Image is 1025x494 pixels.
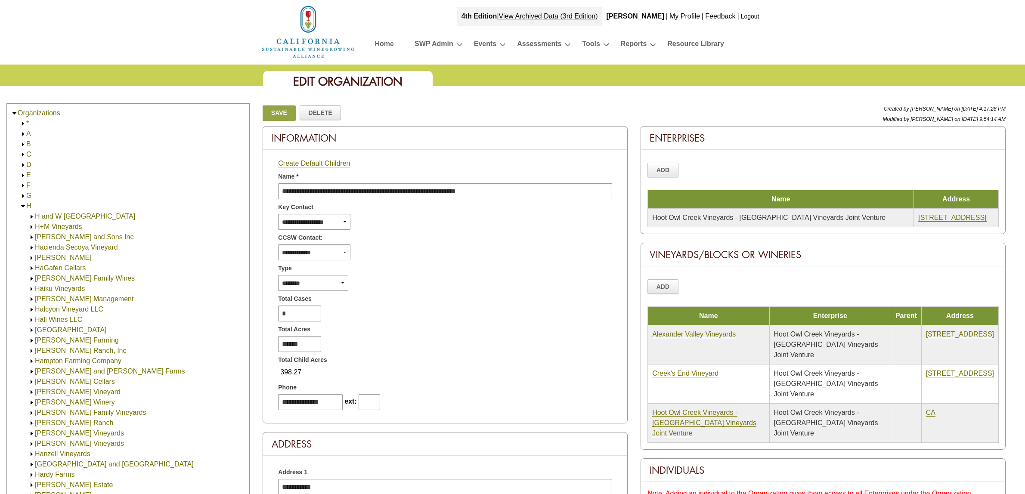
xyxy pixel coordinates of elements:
span: Key Contact [278,203,313,212]
img: Expand Hammond Farming [28,337,35,344]
td: Address [914,190,999,209]
img: Expand Hansen Family Vineyards [28,410,35,416]
img: Expand Halcyon Vineyard LLC [28,306,35,313]
a: Reports [621,38,647,53]
span: CCSW Contact: [278,233,322,242]
img: Expand Hardy Farms [28,472,35,478]
a: [GEOGRAPHIC_DATA] and [GEOGRAPHIC_DATA] [35,460,194,468]
span: Hoot Owl Creek Vineyards - [GEOGRAPHIC_DATA] Vineyards Joint Venture [774,330,878,358]
a: H and W [GEOGRAPHIC_DATA] [35,213,135,220]
a: [PERSON_NAME] Estate [35,481,113,488]
img: Expand Haire Management [28,296,35,303]
a: Alexander Valley Vineyards [652,330,736,338]
a: [PERSON_NAME] Farming [35,337,119,344]
img: Expand Hanson Vineyards [28,441,35,447]
div: | [457,7,602,26]
a: [PERSON_NAME] and [PERSON_NAME] Farms [35,367,185,375]
img: Expand H. Spitzer and Sons Inc [28,234,35,241]
div: Individuals [641,459,1005,482]
img: Expand Hacienda Secoya Vineyard [28,244,35,251]
img: Expand HaGafen Cellars [28,265,35,272]
img: Collapse Organizations [11,110,18,117]
img: Expand A [20,131,26,137]
span: Created by [PERSON_NAME] on [DATE] 4:17:28 PM Modified by [PERSON_NAME] on [DATE] 9:54:14 AM [883,106,1006,122]
img: Expand G [20,193,26,199]
td: Hoot Owl Creek Vineyards - [GEOGRAPHIC_DATA] Vineyards Joint Venture [648,209,914,227]
img: Expand H and W Vineyards [28,213,35,220]
img: Expand Hansen Ranch [28,420,35,426]
a: Hoot Owl Creek Vineyards - [GEOGRAPHIC_DATA] Vineyards Joint Venture [652,409,756,437]
td: Name [648,307,769,325]
img: Expand Hanks-Fowble Vineyard [28,389,35,395]
a: [STREET_ADDRESS] [918,214,986,222]
a: Creek's End Vineyard [652,370,718,377]
img: Collapse H [20,203,26,210]
img: Expand Hahn Family Wines [28,275,35,282]
a: Home [375,38,394,53]
td: Parent [891,307,921,325]
img: Expand Haiku Vineyards [28,286,35,292]
a: [PERSON_NAME] Vineyards [35,429,124,437]
span: Hoot Owl Creek Vineyards - [GEOGRAPHIC_DATA] Vineyards Joint Venture [774,370,878,398]
img: logo_cswa2x.png [261,4,356,59]
img: Expand Hampton Farming Company [28,358,35,364]
td: Enterprise [769,307,891,325]
a: HaGafen Cellars [35,264,86,272]
a: [PERSON_NAME] [35,254,92,261]
a: Tools [582,38,600,53]
div: Address [263,432,627,456]
span: 398.27 [278,365,303,380]
b: [PERSON_NAME] [607,12,664,20]
a: C [26,151,31,158]
a: SWP Admin [415,38,453,53]
a: Events [474,38,496,53]
span: Total Child Acres [278,355,327,364]
a: [PERSON_NAME] Family Wines [35,275,135,282]
span: ext: [344,398,356,405]
a: [PERSON_NAME] Management [35,295,133,303]
a: H [26,202,31,210]
img: Expand E [20,172,26,179]
img: Expand H+M Vineyards [28,224,35,230]
a: [PERSON_NAME] Ranch [35,419,113,426]
a: [STREET_ADDRESS] [926,330,994,338]
span: Hoot Owl Creek Vineyards - [GEOGRAPHIC_DATA] Vineyards Joint Venture [774,409,878,437]
span: Type [278,264,292,273]
a: Organizations [18,109,60,117]
a: Halcyon Vineyard LLC [35,306,103,313]
img: Expand Handley Cellars [28,379,35,385]
a: Hall Wines LLC [35,316,82,323]
a: My Profile [669,12,700,20]
img: Expand Hansen Vineyards [28,430,35,437]
img: Expand Hanna Winery [28,399,35,406]
img: Expand Hall Wines LLC [28,317,35,323]
img: Expand B [20,141,26,148]
a: A [26,130,31,137]
a: G [26,192,31,199]
img: Expand D [20,162,26,168]
a: Create Default Children [278,160,350,167]
span: Name * [278,172,298,181]
a: Hampton Farming Company [35,357,121,364]
span: Phone [278,383,297,392]
a: [PERSON_NAME] and Sons Inc [35,233,133,241]
a: View Archived Data (3rd Edition) [499,12,598,20]
a: Home [261,28,356,35]
span: Total Cases [278,294,312,303]
a: Feedback [705,12,735,20]
img: Expand Halter Ranch [28,327,35,333]
div: Enterprises [641,127,1005,150]
img: Expand Harbour Farm and Vineyard [28,461,35,468]
a: Hardy Farms [35,471,74,478]
div: | [701,7,704,26]
a: Delete [300,105,341,120]
div: | [737,7,740,26]
a: [PERSON_NAME] Winery [35,398,115,406]
span: Edit Organization [293,74,403,89]
a: Logout [741,13,759,20]
a: Haiku Vineyards [35,285,85,292]
a: E [26,171,31,179]
a: Add [647,279,678,294]
a: H+M Vineyards [35,223,82,230]
td: Name [648,190,914,209]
